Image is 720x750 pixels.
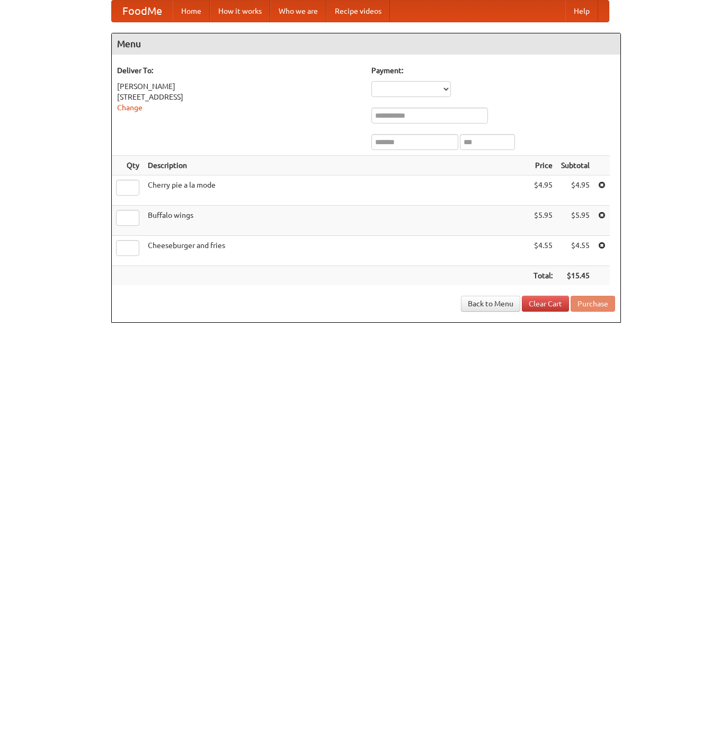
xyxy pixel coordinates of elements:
td: $5.95 [529,206,557,236]
td: $4.55 [557,236,594,266]
td: Cherry pie a la mode [144,175,529,206]
td: $4.55 [529,236,557,266]
h5: Payment: [371,65,615,76]
a: Clear Cart [522,296,569,312]
a: Change [117,103,143,112]
th: $15.45 [557,266,594,286]
td: Cheeseburger and fries [144,236,529,266]
h4: Menu [112,33,620,55]
td: Buffalo wings [144,206,529,236]
td: $4.95 [529,175,557,206]
h5: Deliver To: [117,65,361,76]
a: Who we are [270,1,326,22]
th: Subtotal [557,156,594,175]
a: Recipe videos [326,1,390,22]
th: Description [144,156,529,175]
td: $4.95 [557,175,594,206]
a: Help [565,1,598,22]
a: How it works [210,1,270,22]
a: Home [173,1,210,22]
th: Total: [529,266,557,286]
button: Purchase [571,296,615,312]
div: [STREET_ADDRESS] [117,92,361,102]
th: Qty [112,156,144,175]
a: FoodMe [112,1,173,22]
div: [PERSON_NAME] [117,81,361,92]
th: Price [529,156,557,175]
td: $5.95 [557,206,594,236]
a: Back to Menu [461,296,520,312]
